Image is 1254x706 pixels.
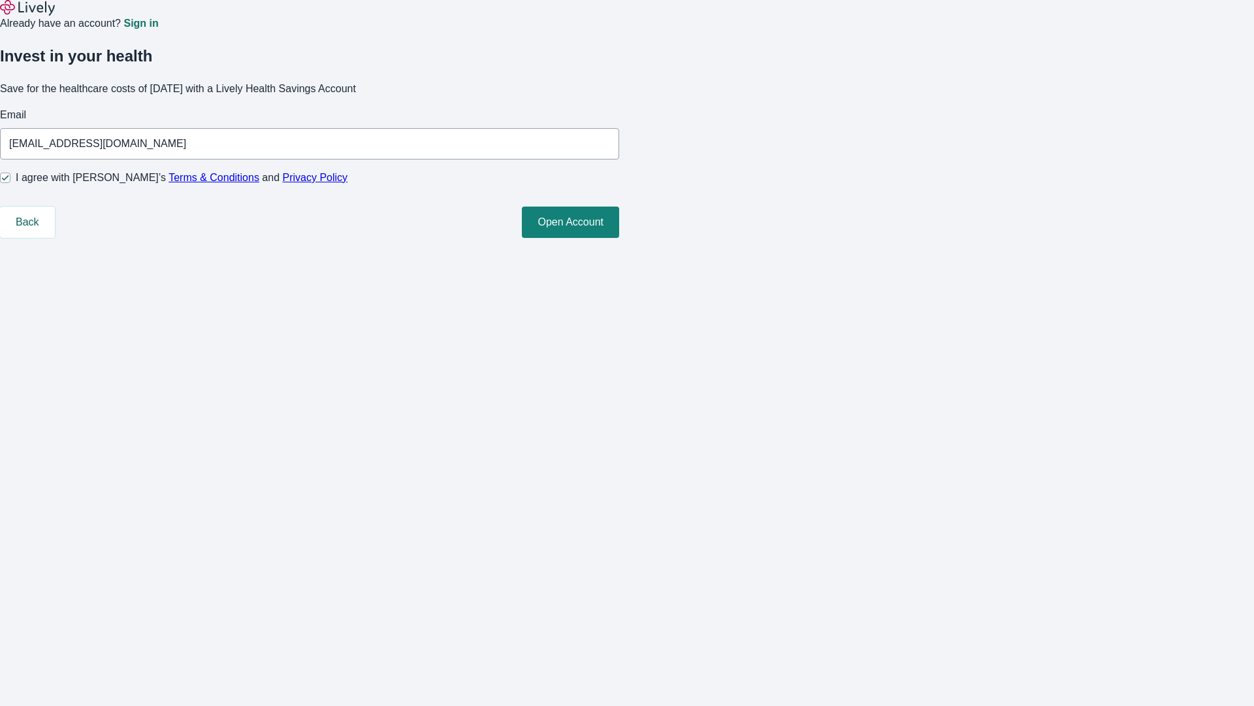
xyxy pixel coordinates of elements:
span: I agree with [PERSON_NAME]’s and [16,170,347,186]
a: Terms & Conditions [169,172,259,183]
button: Open Account [522,207,619,238]
a: Privacy Policy [283,172,348,183]
a: Sign in [123,18,158,29]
